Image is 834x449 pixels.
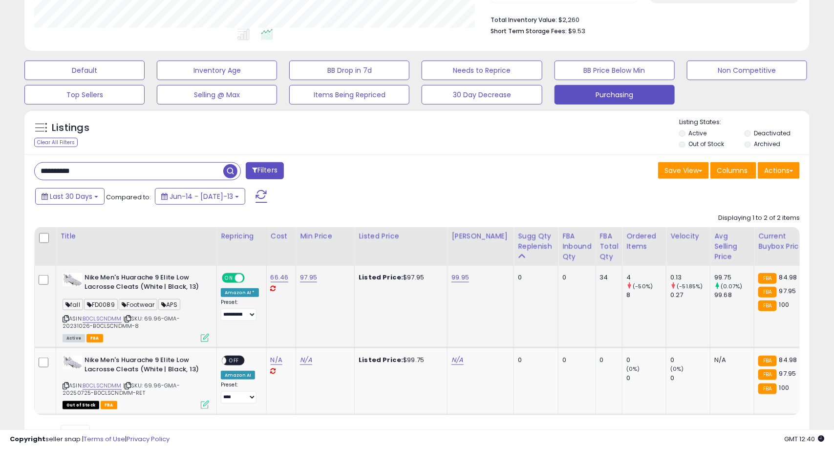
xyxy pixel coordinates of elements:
[359,231,443,241] div: Listed Price
[83,315,122,323] a: B0CLSCNDMM
[157,61,277,80] button: Inventory Age
[63,401,99,409] span: All listings that are currently out of stock and unavailable for purchase on Amazon
[155,188,245,205] button: Jun-14 - [DATE]-13
[84,434,125,444] a: Terms of Use
[779,383,789,392] span: 100
[271,231,292,241] div: Cost
[35,188,105,205] button: Last 30 Days
[758,273,776,284] small: FBA
[63,356,82,369] img: 31qqsoOe0UL._SL40_.jpg
[717,166,748,175] span: Columns
[60,231,213,241] div: Title
[758,287,776,298] small: FBA
[85,356,203,376] b: Nike Men's Huarache 9 Elite Low Lacrosse Cleats (White | Black, 13)
[714,231,750,262] div: Avg Selling Price
[10,434,45,444] strong: Copyright
[677,282,703,290] small: (-51.85%)
[63,273,209,341] div: ASIN:
[451,273,469,282] a: 99.95
[758,300,776,311] small: FBA
[679,118,810,127] p: Listing States:
[84,299,118,310] span: FD0089
[714,273,754,282] div: 99.75
[670,273,710,282] div: 0.13
[243,274,259,282] span: OFF
[451,355,463,365] a: N/A
[758,384,776,394] small: FBA
[687,61,807,80] button: Non Competitive
[779,273,797,282] span: 84.98
[63,299,83,310] span: fall
[300,231,350,241] div: Min Price
[24,61,145,80] button: Default
[626,291,666,299] div: 8
[221,299,259,321] div: Preset:
[42,428,112,438] span: Show: entries
[24,85,145,105] button: Top Sellers
[600,273,615,282] div: 34
[626,356,666,364] div: 0
[658,162,709,179] button: Save View
[626,374,666,383] div: 0
[63,356,209,408] div: ASIN:
[221,371,255,380] div: Amazon AI
[491,13,792,25] li: $2,260
[491,16,557,24] b: Total Inventory Value:
[106,192,151,202] span: Compared to:
[758,162,800,179] button: Actions
[63,334,85,342] span: All listings currently available for purchase on Amazon
[289,85,409,105] button: Items Being Repriced
[518,356,551,364] div: 0
[34,138,78,147] div: Clear All Filters
[555,85,675,105] button: Purchasing
[221,382,259,404] div: Preset:
[518,231,554,252] div: Sugg Qty Replenish
[670,231,706,241] div: Velocity
[562,273,588,282] div: 0
[83,382,122,390] a: B0CLSCNDMM
[101,401,117,409] span: FBA
[10,435,170,444] div: seller snap | |
[569,26,586,36] span: $9.53
[86,334,103,342] span: FBA
[271,273,289,282] a: 66.46
[359,273,440,282] div: $97.95
[626,273,666,282] div: 4
[714,291,754,299] div: 99.68
[710,162,756,179] button: Columns
[246,162,284,179] button: Filters
[300,355,312,365] a: N/A
[518,273,551,282] div: 0
[359,273,403,282] b: Listed Price:
[300,273,317,282] a: 97.95
[784,434,824,444] span: 2025-08-13 12:40 GMT
[670,374,710,383] div: 0
[754,129,791,137] label: Deactivated
[779,286,796,296] span: 97.95
[779,355,797,364] span: 84.98
[626,231,662,252] div: Ordered Items
[63,273,82,286] img: 31qqsoOe0UL._SL40_.jpg
[50,192,92,201] span: Last 30 Days
[758,369,776,380] small: FBA
[779,369,796,378] span: 97.95
[721,282,743,290] small: (0.07%)
[718,214,800,223] div: Displaying 1 to 2 of 2 items
[158,299,180,310] span: APS
[600,356,615,364] div: 0
[633,282,653,290] small: (-50%)
[626,365,640,373] small: (0%)
[63,315,180,329] span: | SKU: 69.96-GMA-20231026-B0CLSCNDMM-8
[359,356,440,364] div: $99.75
[600,231,619,262] div: FBA Total Qty
[170,192,233,201] span: Jun-14 - [DATE]-13
[758,356,776,366] small: FBA
[221,231,262,241] div: Repricing
[491,27,567,35] b: Short Term Storage Fees:
[271,355,282,365] a: N/A
[451,231,510,241] div: [PERSON_NAME]
[119,299,157,310] span: Footwear
[226,357,242,365] span: OFF
[562,231,592,262] div: FBA inbound Qty
[289,61,409,80] button: BB Drop in 7d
